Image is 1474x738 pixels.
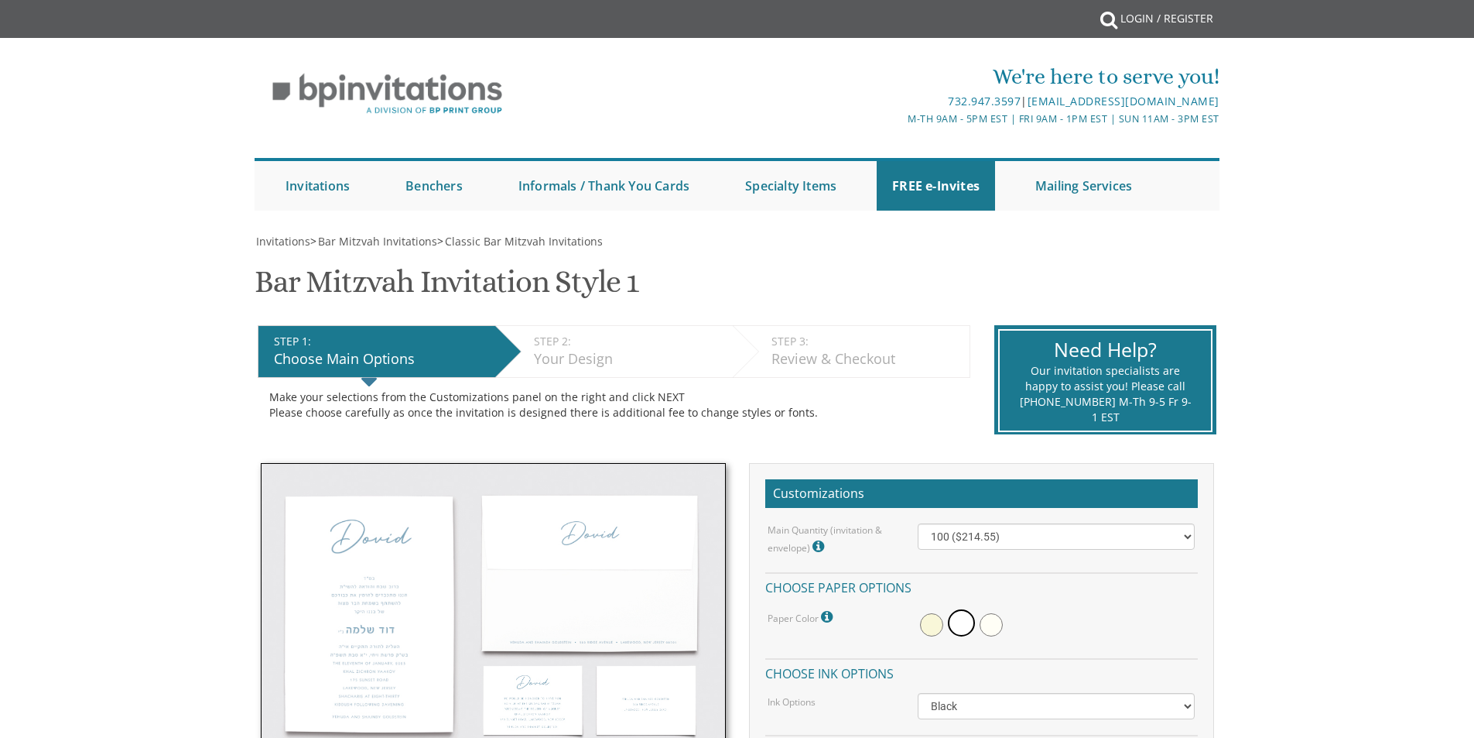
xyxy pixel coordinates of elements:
div: Our invitation specialists are happy to assist you! Please call [PHONE_NUMBER] M-Th 9-5 Fr 9-1 EST [1019,363,1192,425]
div: Need Help? [1019,336,1192,364]
a: Invitations [270,161,365,211]
span: Invitations [256,234,310,249]
div: Choose Main Options [274,349,487,369]
label: Main Quantity (invitation & envelope) [768,523,894,557]
div: Make your selections from the Customizations panel on the right and click NEXT Please choose care... [269,390,959,420]
a: Informals / Thank You Cards [503,161,705,211]
label: Ink Options [768,695,816,709]
a: Specialty Items [730,161,852,211]
span: Classic Bar Mitzvah Invitations [445,234,603,249]
div: Your Design [534,349,725,369]
span: > [437,234,603,249]
a: Invitations [255,234,310,249]
div: We're here to serve you! [577,61,1219,92]
img: BP Invitation Loft [255,62,520,126]
label: Paper Color [768,607,836,627]
a: Classic Bar Mitzvah Invitations [443,234,603,249]
a: Benchers [390,161,478,211]
div: STEP 2: [534,334,725,349]
div: M-Th 9am - 5pm EST | Fri 9am - 1pm EST | Sun 11am - 3pm EST [577,111,1219,127]
div: Review & Checkout [771,349,962,369]
div: STEP 1: [274,334,487,349]
h2: Customizations [765,479,1198,509]
a: [EMAIL_ADDRESS][DOMAIN_NAME] [1028,94,1219,108]
div: STEP 3: [771,334,962,349]
a: 732.947.3597 [948,94,1021,108]
h4: Choose paper options [765,572,1198,599]
span: > [310,234,437,249]
a: Mailing Services [1020,161,1147,211]
a: Bar Mitzvah Invitations [316,234,437,249]
a: FREE e-Invites [877,161,995,211]
div: | [577,92,1219,111]
h4: Choose ink options [765,658,1198,685]
h1: Bar Mitzvah Invitation Style 1 [255,265,638,311]
span: Bar Mitzvah Invitations [318,234,437,249]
